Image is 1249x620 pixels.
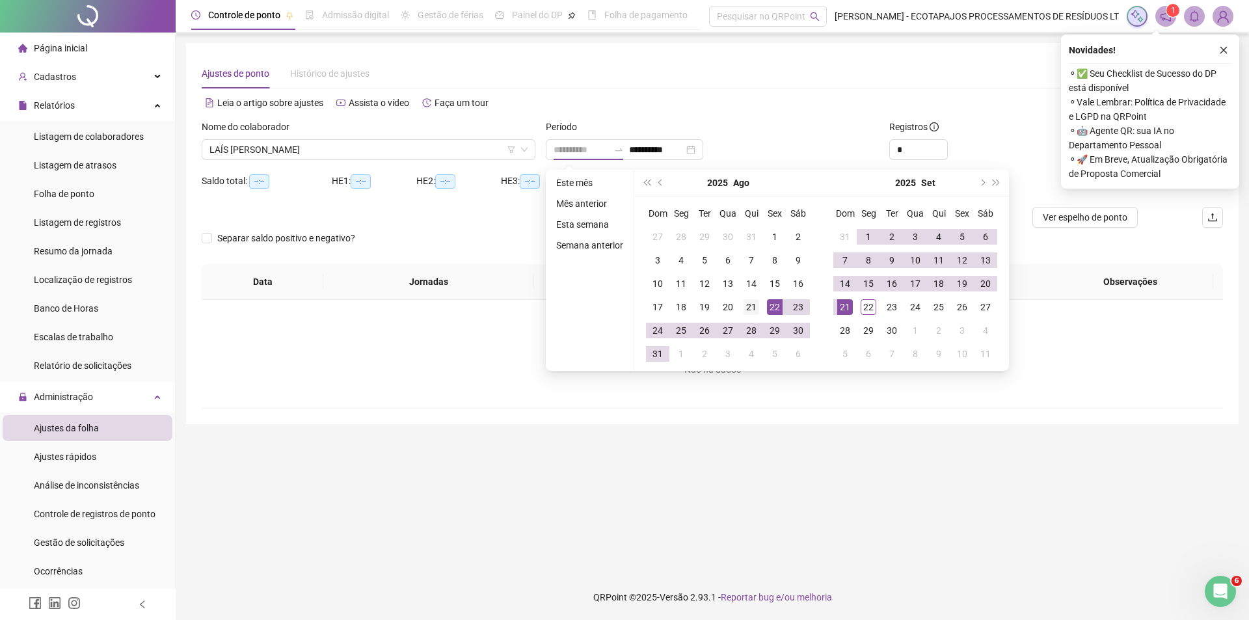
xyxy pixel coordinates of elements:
div: 11 [931,252,947,268]
div: 8 [861,252,876,268]
th: Entrada 1 [534,264,665,300]
div: Saldo total: [202,174,332,189]
span: notification [1160,10,1172,22]
div: 2 [790,229,806,245]
span: Gestão de férias [418,10,483,20]
span: Faça um tour [435,98,489,108]
span: Ajustes rápidos [34,452,96,462]
span: --:-- [351,174,371,189]
span: Resumo da jornada [34,246,113,256]
span: Reportar bug e/ou melhoria [721,592,832,602]
div: 1 [907,323,923,338]
td: 2025-08-26 [693,319,716,342]
td: 2025-10-05 [833,342,857,366]
td: 2025-08-27 [716,319,740,342]
span: Localização de registros [34,275,132,285]
span: pushpin [286,12,293,20]
div: 2 [697,346,712,362]
li: Este mês [551,175,628,191]
th: Qui [740,202,763,225]
div: 27 [720,323,736,338]
div: 6 [861,346,876,362]
td: 2025-09-30 [880,319,904,342]
td: 2025-09-16 [880,272,904,295]
div: 20 [978,276,993,291]
span: Relatórios [34,100,75,111]
td: 2025-09-15 [857,272,880,295]
div: 22 [861,299,876,315]
td: 2025-09-12 [950,249,974,272]
td: 2025-08-04 [669,249,693,272]
span: Observações [1058,275,1203,289]
div: 7 [884,346,900,362]
span: Admissão digital [322,10,389,20]
span: down [520,146,528,154]
button: super-prev-year [639,170,654,196]
span: bell [1189,10,1200,22]
td: 2025-10-11 [974,342,997,366]
th: Qua [904,202,927,225]
button: month panel [733,170,749,196]
div: 9 [790,252,806,268]
button: Ver espelho de ponto [1032,207,1138,228]
span: Escalas de trabalho [34,332,113,342]
span: linkedin [48,597,61,610]
span: --:-- [435,174,455,189]
img: sparkle-icon.fc2bf0ac1784a2077858766a79e2daf3.svg [1130,9,1144,23]
th: Qui [927,202,950,225]
td: 2025-08-05 [693,249,716,272]
td: 2025-09-22 [857,295,880,319]
div: 3 [954,323,970,338]
td: 2025-09-13 [974,249,997,272]
td: 2025-08-17 [646,295,669,319]
div: 21 [744,299,759,315]
span: Listagem de colaboradores [34,131,144,142]
td: 2025-10-04 [974,319,997,342]
span: clock-circle [191,10,200,20]
div: 29 [697,229,712,245]
button: next-year [974,170,989,196]
td: 2025-08-06 [716,249,740,272]
span: info-circle [930,122,939,131]
div: 25 [931,299,947,315]
td: 2025-08-15 [763,272,786,295]
th: Observações [1047,264,1213,300]
sup: 1 [1166,4,1179,17]
span: Painel do DP [512,10,563,20]
div: 30 [790,323,806,338]
span: Histórico de ajustes [290,68,369,79]
div: 1 [861,229,876,245]
div: 17 [650,299,665,315]
th: Data [202,264,323,300]
button: month panel [921,170,935,196]
span: Separar saldo positivo e negativo? [212,231,360,245]
button: super-next-year [989,170,1004,196]
span: Listagem de atrasos [34,160,116,170]
td: 2025-09-04 [740,342,763,366]
td: 2025-08-11 [669,272,693,295]
span: ⚬ Vale Lembrar: Política de Privacidade e LGPD na QRPoint [1069,95,1231,124]
span: Banco de Horas [34,303,98,314]
div: 6 [720,252,736,268]
div: 2 [931,323,947,338]
span: Listagem de registros [34,217,121,228]
td: 2025-10-07 [880,342,904,366]
div: 23 [884,299,900,315]
th: Ter [880,202,904,225]
th: Seg [669,202,693,225]
div: 12 [697,276,712,291]
label: Período [546,120,585,134]
span: ⚬ ✅ Seu Checklist de Sucesso do DP está disponível [1069,66,1231,95]
div: 6 [790,346,806,362]
td: 2025-08-03 [646,249,669,272]
td: 2025-08-31 [833,225,857,249]
div: 9 [931,346,947,362]
td: 2025-08-13 [716,272,740,295]
td: 2025-08-25 [669,319,693,342]
div: 2 [884,229,900,245]
td: 2025-09-09 [880,249,904,272]
td: 2025-08-12 [693,272,716,295]
span: Administração [34,392,93,402]
td: 2025-08-22 [763,295,786,319]
div: 3 [720,346,736,362]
